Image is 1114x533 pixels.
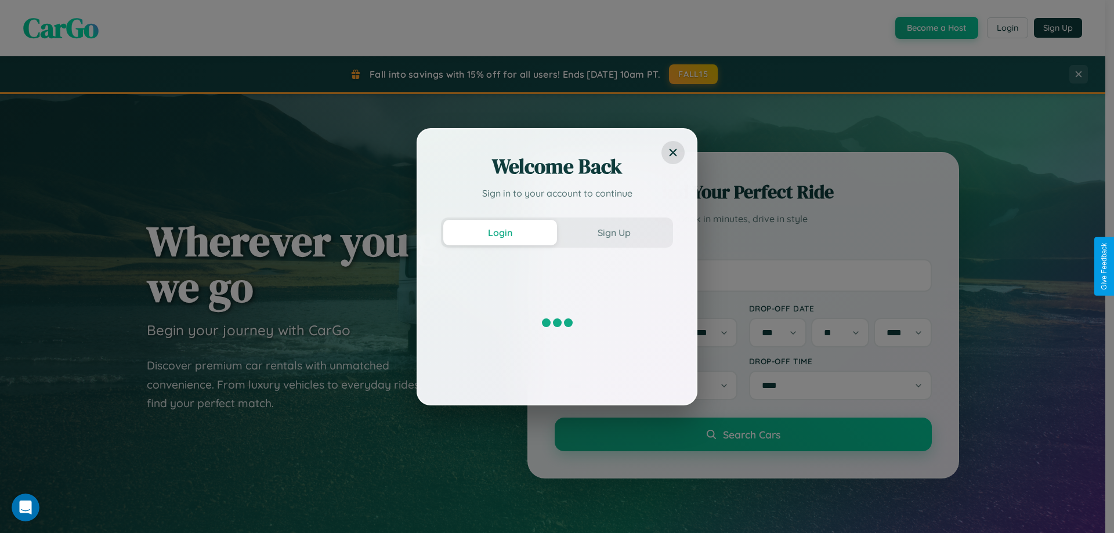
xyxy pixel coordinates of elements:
iframe: Intercom live chat [12,494,39,521]
h2: Welcome Back [441,153,673,180]
p: Sign in to your account to continue [441,186,673,200]
div: Give Feedback [1100,243,1108,290]
button: Login [443,220,557,245]
button: Sign Up [557,220,671,245]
